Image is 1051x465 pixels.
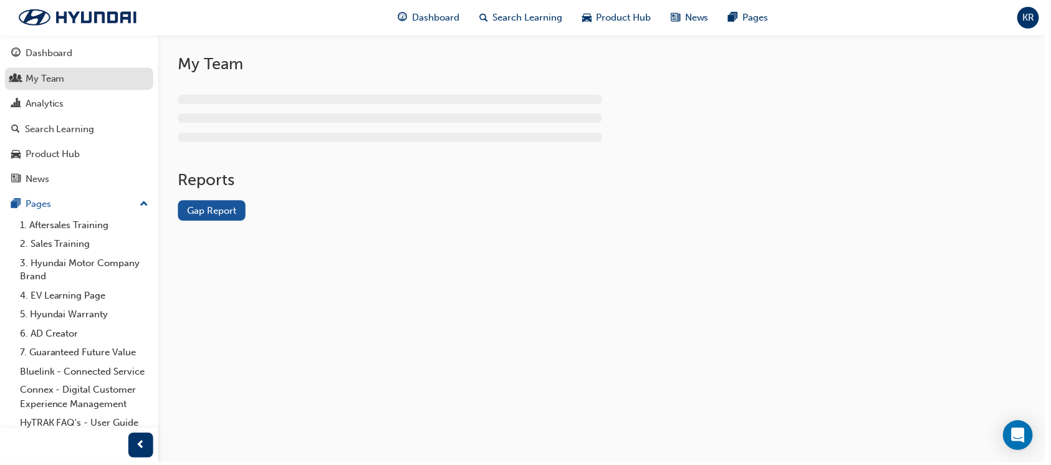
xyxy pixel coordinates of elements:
[11,175,21,186] span: news-icon
[5,169,154,192] a: News
[15,383,154,416] a: Connex - Digital Customer Experience Management
[1023,7,1045,29] button: KR
[6,4,150,31] img: Trak
[5,118,154,141] a: Search Learning
[5,194,154,217] button: Pages
[472,5,575,31] a: search-iconSearch Learning
[15,307,154,326] a: 5. Hyundai Warranty
[15,255,154,288] a: 3. Hyundai Motor Company Brand
[26,47,73,61] div: Dashboard
[415,11,462,25] span: Dashboard
[747,11,772,25] span: Pages
[179,171,1031,191] h2: Reports
[722,5,782,31] a: pages-iconPages
[26,173,49,188] div: News
[11,49,21,60] span: guage-icon
[15,416,154,435] a: HyTRAK FAQ's - User Guide
[5,40,154,194] button: DashboardMy TeamAnalyticsSearch LearningProduct HubNews
[26,198,51,213] div: Pages
[5,93,154,116] a: Analytics
[11,200,21,211] span: pages-icon
[496,11,565,25] span: Search Learning
[600,11,655,25] span: Product Hub
[25,123,95,137] div: Search Learning
[1009,423,1039,453] div: Open Intercom Messenger
[585,10,595,26] span: car-icon
[15,326,154,345] a: 6. AD Creator
[400,10,410,26] span: guage-icon
[11,150,21,161] span: car-icon
[482,10,491,26] span: search-icon
[5,42,154,65] a: Dashboard
[179,201,247,222] a: Gap Report
[575,5,665,31] a: car-iconProduct Hub
[26,72,65,87] div: My Team
[15,364,154,383] a: Bluelink - Connected Service
[390,5,472,31] a: guage-iconDashboard
[179,55,1031,75] h2: My Team
[15,236,154,255] a: 2. Sales Training
[26,148,80,162] div: Product Hub
[137,440,146,456] span: prev-icon
[732,10,742,26] span: pages-icon
[26,97,64,112] div: Analytics
[674,10,684,26] span: news-icon
[140,198,149,214] span: up-icon
[11,99,21,110] span: chart-icon
[5,68,154,91] a: My Team
[689,11,713,25] span: News
[15,345,154,364] a: 7. Guaranteed Future Value
[665,5,722,31] a: news-iconNews
[5,143,154,166] a: Product Hub
[15,288,154,307] a: 4. EV Learning Page
[1028,11,1040,25] span: KR
[11,125,20,136] span: search-icon
[11,74,21,85] span: people-icon
[15,217,154,236] a: 1. Aftersales Training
